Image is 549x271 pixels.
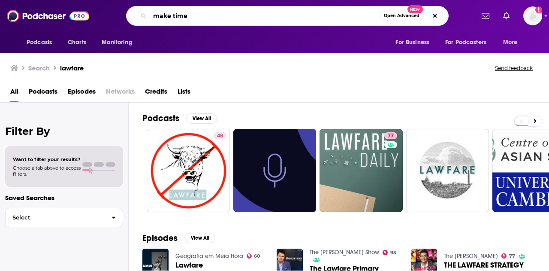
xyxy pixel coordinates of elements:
[29,85,57,102] a: Podcasts
[68,85,96,102] a: Episodes
[186,113,217,124] button: View All
[444,253,498,260] a: The Dinesh D'Souza Podcast
[142,113,217,124] a: PodcastsView All
[27,37,52,49] span: Podcasts
[395,37,429,49] span: For Business
[310,249,379,256] a: The Charlie Kirk Show
[13,165,81,177] span: Choose a tab above to access filters.
[142,233,178,244] h2: Episodes
[96,34,143,51] button: open menu
[106,85,135,102] span: Networks
[383,250,396,255] a: 93
[175,262,203,269] a: Lawfare
[142,233,215,244] a: EpisodesView All
[184,233,215,243] button: View All
[254,254,260,258] span: 60
[5,208,123,227] button: Select
[444,262,524,269] a: THE LAWFARE STRATEGY
[13,156,81,162] span: Want to filter your results?
[5,194,123,202] p: Saved Searches
[445,37,486,49] span: For Podcasters
[497,34,528,51] button: open menu
[492,64,535,72] button: Send feedback
[500,9,513,23] a: Show notifications dropdown
[390,251,396,255] span: 93
[68,37,86,49] span: Charts
[384,14,419,18] span: Open Advanced
[380,11,423,21] button: Open AdvancedNew
[389,34,440,51] button: open menu
[142,113,179,124] h2: Podcasts
[7,8,89,24] img: Podchaser - Follow, Share and Rate Podcasts
[10,85,18,102] a: All
[6,215,105,220] span: Select
[178,85,190,102] a: Lists
[217,132,223,140] span: 48
[102,37,132,49] span: Monitoring
[478,9,493,23] a: Show notifications dropdown
[126,6,449,26] div: Search podcasts, credits, & more...
[214,132,226,139] a: 48
[384,132,397,139] a: 77
[147,129,230,212] a: 48
[320,129,403,212] a: 77
[62,34,91,51] a: Charts
[145,85,167,102] a: Credits
[523,6,542,25] span: Logged in as megcassidy
[509,254,515,258] span: 77
[247,253,260,259] a: 60
[5,125,123,137] h2: Filter By
[21,34,63,51] button: open menu
[150,9,380,23] input: Search podcasts, credits, & more...
[503,37,518,49] span: More
[501,253,515,259] a: 77
[523,6,542,25] img: User Profile
[535,6,542,13] svg: Add a profile image
[60,64,84,72] h3: lawfare
[388,132,394,140] span: 77
[440,34,499,51] button: open menu
[407,5,423,13] span: New
[175,253,243,260] a: Geografia em Meia Hora
[523,6,542,25] button: Show profile menu
[28,64,50,72] h3: Search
